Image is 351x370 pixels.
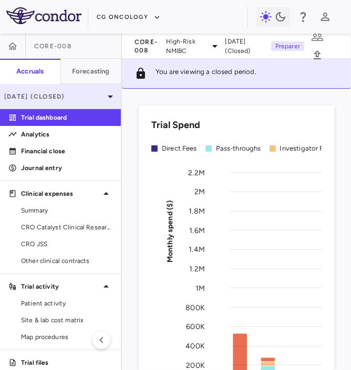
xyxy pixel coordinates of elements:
span: CORE-008 [34,42,71,50]
tspan: 800K [185,303,205,312]
p: Trial files [21,358,112,367]
h6: Trial Spend [151,118,200,132]
span: Patient activity [21,299,112,308]
span: Map procedures [21,332,112,342]
span: Other clinical contracts [21,256,112,266]
span: High-Risk NMIBC [167,37,204,56]
tspan: 2.2M [188,168,205,177]
p: Financial close [21,146,112,156]
tspan: 1.2M [189,265,205,273]
span: CRO Catalyst Clinical Research [21,223,112,232]
tspan: 1M [195,284,205,293]
p: Clinical expenses [21,189,100,198]
span: Site & lab cost matrix [21,315,112,325]
div: Investigator Fees [280,144,335,153]
p: Trial dashboard [21,113,112,122]
p: [DATE] (Closed) [4,92,104,101]
tspan: 2M [194,187,205,196]
tspan: 1.6M [189,226,205,235]
p: Preparer [271,41,304,51]
tspan: 1.8M [189,207,205,216]
span: Summary [21,206,112,215]
p: Analytics [21,130,112,139]
p: Journal entry [21,163,112,173]
button: CG Oncology [97,9,161,26]
tspan: 600K [186,322,205,331]
span: CRO JSS [21,239,112,249]
p: You are viewing a closed period. [156,67,256,80]
img: logo-full-SnFGN8VE.png [6,7,81,24]
tspan: 200K [186,361,205,369]
h6: Forecasting [72,67,110,76]
span: CORE-008 [135,38,162,55]
tspan: 400K [185,342,205,351]
span: [DATE] (Closed) [225,37,263,56]
div: Direct Fees [162,144,197,153]
tspan: Monthly spend ($) [166,200,174,262]
h6: Accruals [16,67,44,76]
tspan: 1.4M [189,245,205,254]
div: Pass-throughs [216,144,261,153]
p: Trial activity [21,282,100,291]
